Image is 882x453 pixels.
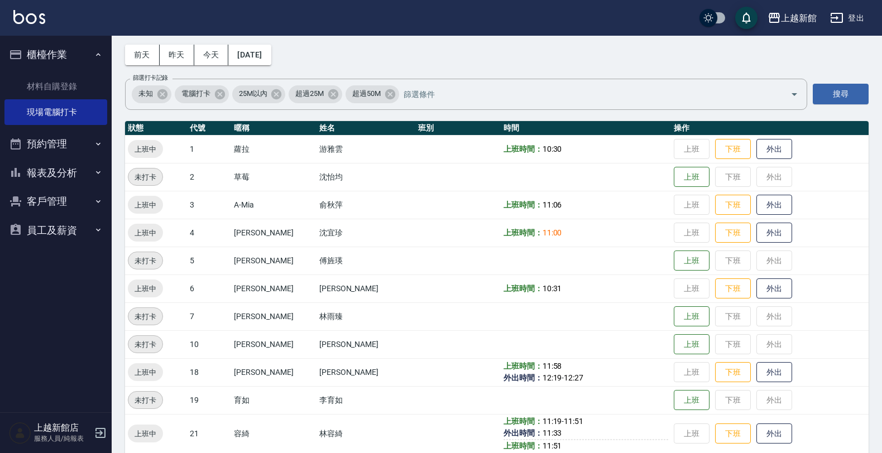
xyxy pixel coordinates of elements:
td: A-Mia [231,191,317,219]
button: 客戶管理 [4,187,107,216]
td: 10 [187,330,231,358]
td: 蘿拉 [231,135,317,163]
span: 11:33 [543,428,562,437]
button: 上班 [674,390,710,411]
button: save [735,7,758,29]
button: 下班 [715,223,751,243]
div: 超過50M [346,85,399,103]
th: 狀態 [125,121,187,136]
span: 未知 [132,88,160,99]
td: 21 [187,414,231,453]
td: 沈怡均 [317,163,416,191]
span: 上班中 [128,227,163,239]
th: 暱稱 [231,121,317,136]
button: 搜尋 [813,84,869,104]
button: 外出 [756,139,792,160]
td: [PERSON_NAME] [231,358,317,386]
span: 未打卡 [128,171,162,183]
button: 外出 [756,423,792,444]
td: [PERSON_NAME] [231,247,317,274]
span: 10:31 [543,284,562,293]
button: 外出 [756,278,792,299]
td: [PERSON_NAME] [231,219,317,247]
span: 未打卡 [128,339,162,350]
div: 25M以內 [232,85,286,103]
button: 報表及分析 [4,158,107,187]
td: 6 [187,274,231,302]
td: 2 [187,163,231,191]
b: 上班時間： [504,228,543,237]
b: 上班時間： [504,441,543,450]
div: 超過25M [289,85,342,103]
img: Logo [13,10,45,24]
th: 代號 [187,121,231,136]
th: 班別 [415,121,501,136]
a: 現場電腦打卡 [4,99,107,125]
span: 未打卡 [128,394,162,406]
div: 電腦打卡 [175,85,229,103]
h5: 上越新館店 [34,422,91,433]
button: [DATE] [228,45,271,65]
button: 今天 [194,45,229,65]
button: 預約管理 [4,129,107,158]
td: 容綺 [231,414,317,453]
b: 外出時間： [504,373,543,382]
span: 11:51 [543,441,562,450]
td: [PERSON_NAME] [231,274,317,302]
button: 外出 [756,195,792,215]
button: 上越新館 [763,7,821,30]
span: 未打卡 [128,311,162,322]
b: 外出時間： [504,428,543,437]
span: 上班中 [128,428,163,440]
button: 下班 [715,139,751,160]
td: 俞秋萍 [317,191,416,219]
td: [PERSON_NAME] [231,302,317,330]
td: - [501,414,671,453]
button: 下班 [715,278,751,299]
td: 5 [187,247,231,274]
img: Person [9,422,31,444]
button: 上班 [674,250,710,271]
button: 外出 [756,362,792,383]
label: 篩選打卡記錄 [133,74,168,82]
span: 未打卡 [128,255,162,267]
span: 超過50M [346,88,387,99]
td: [PERSON_NAME] [317,358,416,386]
td: [PERSON_NAME] [317,274,416,302]
td: 游雅雲 [317,135,416,163]
span: 上班中 [128,367,163,378]
span: 超過25M [289,88,330,99]
button: 櫃檯作業 [4,40,107,69]
td: 林容綺 [317,414,416,453]
td: 3 [187,191,231,219]
td: 傅旌瑛 [317,247,416,274]
td: 李育如 [317,386,416,414]
td: 沈宜珍 [317,219,416,247]
span: 11:19 [543,417,562,426]
span: 電腦打卡 [175,88,217,99]
span: 12:27 [564,373,583,382]
b: 上班時間： [504,362,543,370]
td: 草莓 [231,163,317,191]
td: 19 [187,386,231,414]
button: 下班 [715,362,751,383]
td: 1 [187,135,231,163]
td: 18 [187,358,231,386]
td: [PERSON_NAME] [231,330,317,358]
button: 員工及薪資 [4,216,107,245]
button: 下班 [715,423,751,444]
span: 11:58 [543,362,562,370]
th: 時間 [501,121,671,136]
td: 4 [187,219,231,247]
th: 操作 [671,121,869,136]
b: 上班時間： [504,144,543,153]
th: 姓名 [317,121,416,136]
b: 上班時間： [504,200,543,209]
span: 上班中 [128,143,163,155]
span: 11:00 [543,228,562,237]
button: Open [785,85,803,103]
span: 上班中 [128,199,163,211]
button: 下班 [715,195,751,215]
a: 材料自購登錄 [4,74,107,99]
button: 外出 [756,223,792,243]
